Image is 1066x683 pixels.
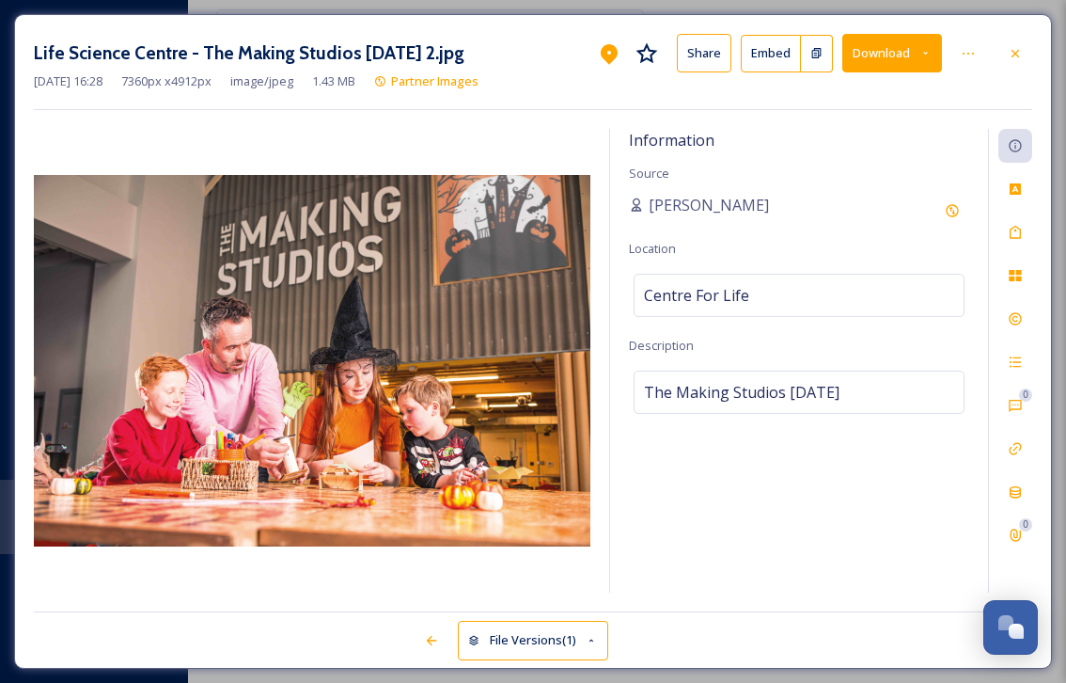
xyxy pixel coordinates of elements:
span: [PERSON_NAME] [649,194,769,216]
button: Embed [741,35,801,72]
span: 7360 px x 4912 px [121,72,212,90]
span: Description [629,337,694,354]
span: Location [629,240,676,257]
span: 1.43 MB [312,72,355,90]
button: Share [677,34,731,72]
div: 0 [1019,389,1032,402]
img: Life%20Science%20Centre%20-%20The%20Making%20Studios%20Halloween%202.jpg [34,175,590,547]
span: Source [629,165,669,182]
h3: Life Science Centre - The Making Studios [DATE] 2.jpg [34,40,464,67]
button: Open Chat [983,600,1038,655]
span: The Making Studios [DATE] [644,381,839,404]
button: File Versions(1) [458,621,608,659]
div: 0 [1019,518,1032,532]
span: Centre For Life [644,284,749,307]
span: Partner Images [391,72,478,89]
span: [DATE] 16:28 [34,72,102,90]
button: Download [842,34,942,72]
span: image/jpeg [230,72,293,90]
span: Information [629,130,714,151]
